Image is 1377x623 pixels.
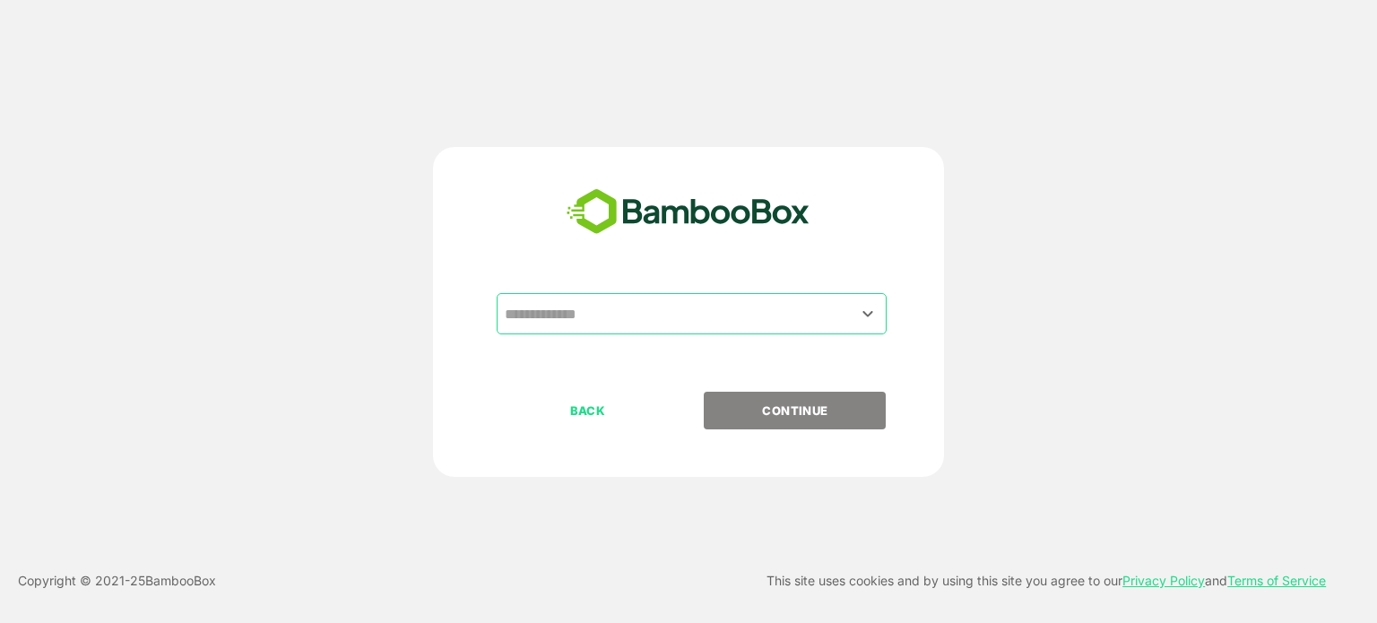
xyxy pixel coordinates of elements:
p: BACK [498,401,678,420]
button: BACK [497,392,679,429]
p: Copyright © 2021- 25 BambooBox [18,570,216,592]
a: Terms of Service [1227,573,1326,588]
button: CONTINUE [704,392,886,429]
button: Open [856,301,880,325]
img: bamboobox [557,183,819,242]
p: This site uses cookies and by using this site you agree to our and [766,570,1326,592]
a: Privacy Policy [1122,573,1205,588]
p: CONTINUE [706,401,885,420]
